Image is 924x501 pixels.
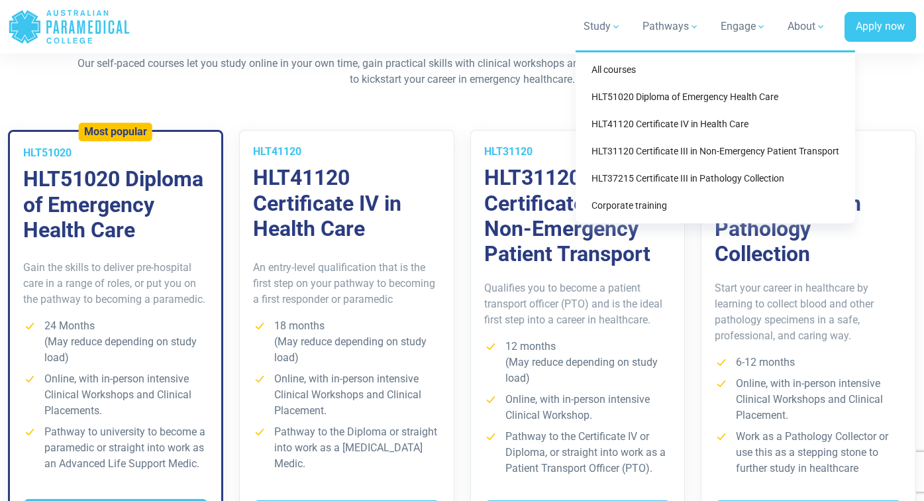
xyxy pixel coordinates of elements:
[253,165,440,241] h3: HLT41120 Certificate IV in Health Care
[484,165,672,267] h3: HLT31120 Certificate III in Non-Emergency Patient Transport
[23,260,208,307] p: Gain the skills to deliver pre-hospital care in a range of roles, or put you on the pathway to be...
[253,371,440,419] li: Online, with in-person intensive Clinical Workshops and Clinical Placement.
[23,166,208,243] h3: HLT51020 Diploma of Emergency Health Care
[253,145,301,158] span: HLT41120
[8,5,130,48] a: Australian Paramedical College
[715,376,902,423] li: Online, with in-person intensive Clinical Workshops and Clinical Placement.
[23,318,208,366] li: 24 Months (May reduce depending on study load)
[635,8,707,45] a: Pathways
[715,429,902,476] li: Work as a Pathology Collector or use this as a stepping stone to further study in healthcare
[76,56,848,87] p: Our self-paced courses let you study online in your own time, gain practical skills with clinical...
[845,12,916,42] a: Apply now
[253,260,440,307] p: An entry-level qualification that is the first step on your pathway to becoming a first responder...
[484,392,672,423] li: Online, with in-person intensive Clinical Workshop.
[780,8,834,45] a: About
[253,424,440,472] li: Pathway to the Diploma or straight into work as a [MEDICAL_DATA] Medic.
[484,429,672,476] li: Pathway to the Certificate IV or Diploma, or straight into work as a Patient Transport Officer (P...
[484,280,672,328] p: Qualifies you to become a patient transport officer (PTO) and is the ideal first step into a care...
[713,8,774,45] a: Engage
[253,318,440,366] li: 18 months (May reduce depending on study load)
[23,424,208,472] li: Pathway to university to become a paramedic or straight into work as an Advanced Life Support Medic.
[23,371,208,419] li: Online, with in-person intensive Clinical Workshops and Clinical Placements.
[84,126,147,139] h5: Most popular
[576,8,629,45] a: Study
[715,280,902,344] p: Start your career in healthcare by learning to collect blood and other pathology specimens in a s...
[715,355,902,370] li: 6-12 months
[484,339,672,386] li: 12 months (May reduce depending on study load)
[23,146,72,159] span: HLT51020
[484,145,533,158] span: HLT31120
